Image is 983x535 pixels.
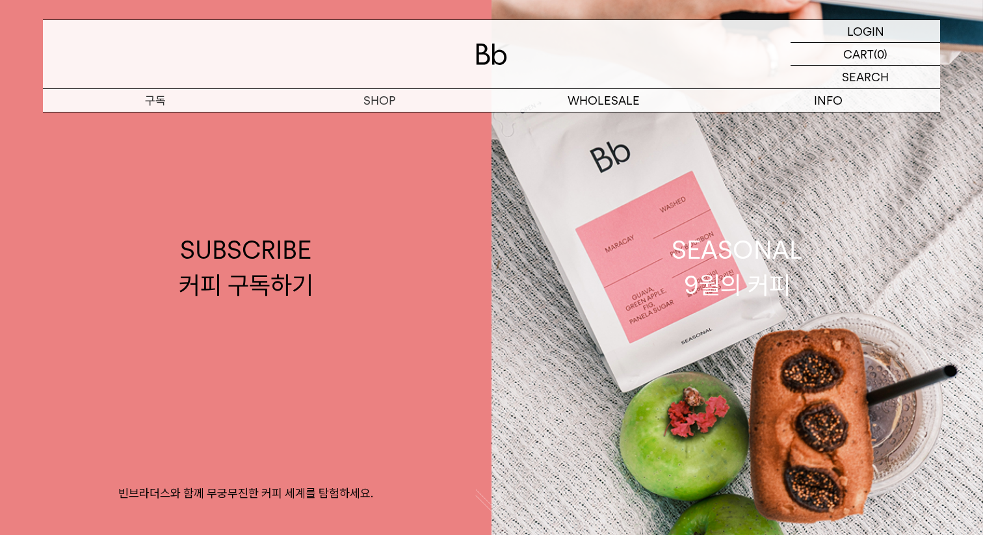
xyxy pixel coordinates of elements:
[476,44,507,65] img: 로고
[43,89,267,112] a: 구독
[716,89,940,112] p: INFO
[842,66,889,88] p: SEARCH
[672,233,803,302] div: SEASONAL 9월의 커피
[179,233,313,302] div: SUBSCRIBE 커피 구독하기
[791,43,940,66] a: CART (0)
[874,43,887,65] p: (0)
[267,89,491,112] a: SHOP
[847,20,884,42] p: LOGIN
[491,89,716,112] p: WHOLESALE
[843,43,874,65] p: CART
[791,20,940,43] a: LOGIN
